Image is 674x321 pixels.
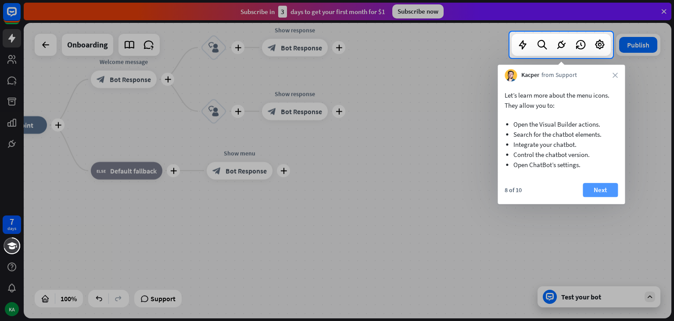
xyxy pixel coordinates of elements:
li: Integrate your chatbot. [513,139,609,150]
button: Next [583,183,618,197]
span: Kacper [521,71,539,80]
span: from Support [541,71,577,80]
li: Open the Visual Builder actions. [513,119,609,129]
button: Open LiveChat chat widget [7,4,33,30]
li: Open ChatBot’s settings. [513,160,609,170]
p: Let’s learn more about the menu icons. They allow you to: [505,90,618,110]
i: close [613,73,618,78]
li: Search for the chatbot elements. [513,129,609,139]
div: 8 of 10 [505,186,522,194]
li: Control the chatbot version. [513,150,609,160]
